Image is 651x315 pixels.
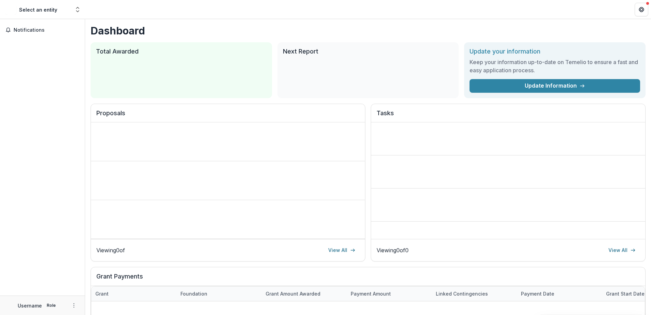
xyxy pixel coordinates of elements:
span: Notifications [14,27,79,33]
h2: Tasks [377,109,640,122]
button: More [70,301,78,310]
a: Update Information [470,79,640,93]
h2: Total Awarded [96,48,267,55]
p: Username [18,302,42,309]
p: Viewing 0 of [96,246,125,254]
p: Role [45,302,58,309]
h2: Proposals [96,109,360,122]
h1: Dashboard [91,25,646,37]
a: View All [604,245,640,256]
button: Get Help [635,3,648,16]
button: Notifications [3,25,82,35]
h3: Keep your information up-to-date on Temelio to ensure a fast and easy application process. [470,58,640,74]
h2: Grant Payments [96,273,640,286]
button: Open entity switcher [73,3,82,16]
a: View All [324,245,360,256]
h2: Update your information [470,48,640,55]
p: Viewing 0 of 0 [377,246,409,254]
h2: Next Report [283,48,454,55]
div: Select an entity [19,6,57,13]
